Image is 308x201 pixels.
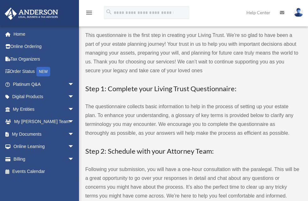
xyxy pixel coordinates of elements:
p: Following your submission, you will have a one-hour consultation with the paralegal. This will be... [85,165,300,200]
a: menu [85,11,93,16]
span: arrow_drop_down [68,78,81,91]
a: Online Learningarrow_drop_down [4,140,84,153]
div: NEW [36,67,50,76]
a: Online Ordering [4,40,84,53]
span: arrow_drop_down [68,153,81,166]
i: search [106,9,112,15]
span: arrow_drop_down [68,128,81,141]
a: My [PERSON_NAME] Teamarrow_drop_down [4,115,84,128]
h3: Step 2: Schedule with your Attorney Team: [85,146,300,156]
img: Anderson Advisors Platinum Portal [3,8,60,20]
p: This questionnaire is the first step in creating your Living Trust. We’re so glad to have been a ... [85,31,300,75]
a: Billingarrow_drop_down [4,153,84,165]
a: Order StatusNEW [4,65,84,78]
img: User Pic [294,8,303,17]
a: Platinum Q&Aarrow_drop_down [4,78,84,91]
span: arrow_drop_down [68,115,81,128]
a: My Documentsarrow_drop_down [4,128,84,140]
span: arrow_drop_down [68,140,81,153]
a: Events Calendar [4,165,84,178]
p: The questionnaire collects basic information to help in the process of setting up your estate pla... [85,102,300,138]
a: Home [4,28,84,40]
i: menu [85,9,93,16]
span: arrow_drop_down [68,91,81,103]
a: Digital Productsarrow_drop_down [4,91,84,103]
h3: Step 1: Complete your Living Trust Questionnaire: [85,84,300,94]
a: Tax Organizers [4,53,84,65]
a: My Entitiesarrow_drop_down [4,103,84,115]
span: arrow_drop_down [68,103,81,116]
